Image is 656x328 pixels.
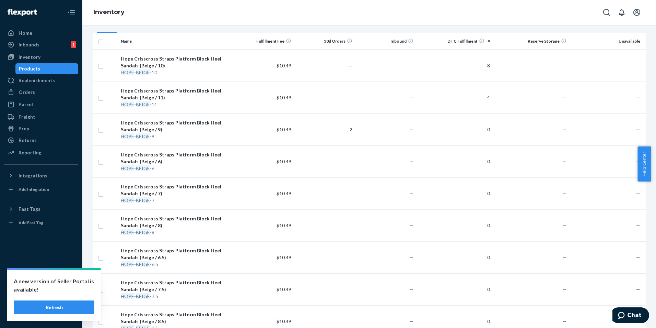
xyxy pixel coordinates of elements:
span: — [636,95,640,100]
div: Fast Tags [19,206,40,212]
iframe: Opens a widget where you can chat to one of our agents [612,307,649,325]
button: Help Center [637,146,651,182]
td: ― [294,50,355,81]
em: BEIGE [136,293,150,299]
div: 1 [71,41,76,48]
em: HOPE [121,229,134,235]
td: 4 [416,81,493,113]
a: Add Fast Tag [4,217,78,228]
span: — [562,63,566,68]
th: Fulfillment Fee [233,33,294,50]
td: ― [294,273,355,305]
em: BEIGE [136,69,150,75]
div: - -11 [121,101,230,108]
div: - -6.5 [121,261,230,268]
div: - -10 [121,69,230,76]
a: Products [15,63,79,74]
a: Inventory [4,52,78,63]
td: ― [294,241,355,273]
div: Hope Crisscross Straps Platform Block Heel Sandals (Beige / 6.5) [121,247,230,261]
td: 8 [416,50,493,81]
td: 0 [416,209,493,241]
div: Hope Crisscross Straps Platform Block Heel Sandals (Beige / 7.5) [121,279,230,293]
span: — [409,127,413,132]
span: — [409,190,413,196]
td: 0 [416,273,493,305]
button: Talk to Support [4,285,78,296]
a: Home [4,28,78,39]
div: Products [19,65,40,72]
td: 2 [294,113,355,145]
span: — [562,286,566,292]
span: $10.49 [277,222,291,228]
span: $10.49 [277,318,291,324]
em: BEIGE [136,133,150,139]
div: Replenishments [19,77,55,84]
span: — [636,254,640,260]
span: — [636,127,640,132]
div: Add Integration [19,186,49,192]
td: ― [294,145,355,177]
span: — [636,190,640,196]
img: Flexport logo [8,9,37,16]
span: $10.49 [277,158,291,164]
a: Parcel [4,99,78,110]
div: Hope Crisscross Straps Platform Block Heel Sandals (Beige / 6) [121,151,230,165]
em: BEIGE [136,261,150,267]
a: Freight [4,111,78,122]
a: Returns [4,135,78,146]
span: — [636,222,640,228]
div: Hope Crisscross Straps Platform Block Heel Sandals (Beige / 11) [121,87,230,101]
span: — [409,254,413,260]
button: Close Navigation [65,6,78,19]
th: DTC Fulfillment [416,33,493,50]
a: Settings [4,274,78,285]
span: $10.49 [277,95,291,100]
th: Reserve Storage [493,33,569,50]
button: Open notifications [615,6,629,19]
span: $10.49 [277,127,291,132]
a: Inbounds1 [4,39,78,50]
a: Replenishments [4,75,78,86]
em: HOPE [121,165,134,171]
a: Add Integration [4,184,78,195]
td: 0 [416,241,493,273]
span: — [636,63,640,68]
button: Integrations [4,170,78,181]
em: BEIGE [136,165,150,171]
button: Give Feedback [4,309,78,320]
a: Help Center [4,297,78,308]
span: $10.49 [277,63,291,68]
span: — [562,127,566,132]
span: $10.49 [277,254,291,260]
div: Hope Crisscross Straps Platform Block Heel Sandals (Beige / 7) [121,183,230,197]
div: - -9 [121,133,230,140]
div: - -7.5 [121,293,230,300]
div: - -7 [121,197,230,204]
div: Reporting [19,149,42,156]
div: Prep [19,125,29,132]
em: BEIGE [136,197,150,203]
td: 0 [416,113,493,145]
button: Refresh [14,300,94,314]
em: BEIGE [136,229,150,235]
span: — [409,63,413,68]
th: Inbound [355,33,416,50]
div: Inventory [19,54,40,61]
em: HOPE [121,197,134,203]
em: HOPE [121,69,134,75]
div: Hope Crisscross Straps Platform Block Heel Sandals (Beige / 10) [121,55,230,69]
span: — [562,222,566,228]
td: 0 [416,145,493,177]
span: — [636,158,640,164]
em: BEIGE [136,101,150,107]
a: Inventory [93,8,125,16]
th: 30d Orders [294,33,355,50]
span: — [562,318,566,324]
div: Add Fast Tag [19,220,43,226]
div: - -6 [121,165,230,172]
td: ― [294,81,355,113]
em: HOPE [121,101,134,107]
div: Integrations [19,172,47,179]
